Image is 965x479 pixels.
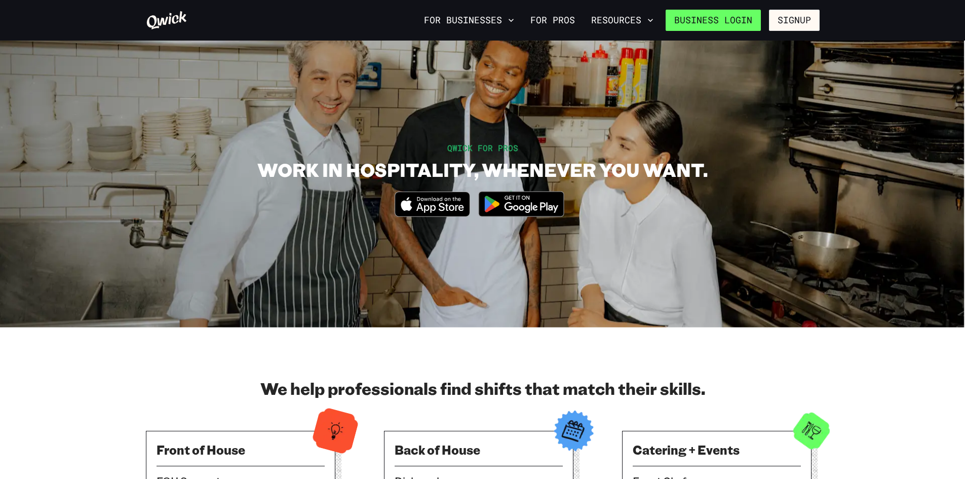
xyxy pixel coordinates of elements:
[395,208,471,219] a: Download on the App Store
[257,158,708,181] h1: WORK IN HOSPITALITY, WHENEVER YOU WANT.
[666,10,761,31] a: Business Login
[472,185,570,223] img: Get it on Google Play
[146,378,820,398] h2: We help professionals find shifts that match their skills.
[587,12,658,29] button: Resources
[157,441,325,458] h3: Front of House
[526,12,579,29] a: For Pros
[769,10,820,31] button: Signup
[395,441,563,458] h3: Back of House
[633,441,801,458] h3: Catering + Events
[447,142,518,153] span: QWICK FOR PROS
[420,12,518,29] button: For Businesses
